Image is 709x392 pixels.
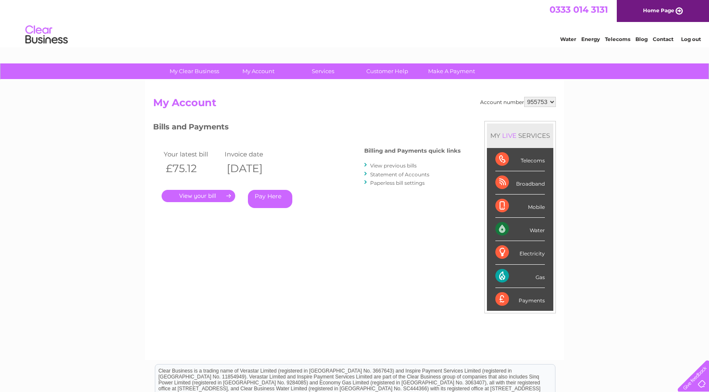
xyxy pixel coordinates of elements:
img: logo.png [25,22,68,48]
a: . [162,190,235,202]
div: LIVE [500,132,518,140]
a: View previous bills [370,162,417,169]
h3: Bills and Payments [153,121,461,136]
a: Energy [581,36,600,42]
a: Contact [653,36,673,42]
div: Telecoms [495,148,545,171]
a: My Clear Business [159,63,229,79]
h2: My Account [153,97,556,113]
div: MY SERVICES [487,123,553,148]
a: Statement of Accounts [370,171,429,178]
div: Broadband [495,171,545,195]
td: Invoice date [223,148,283,160]
th: [DATE] [223,160,283,177]
a: Services [288,63,358,79]
div: Water [495,218,545,241]
th: £75.12 [162,160,223,177]
a: Telecoms [605,36,630,42]
a: Log out [681,36,701,42]
a: Blog [635,36,648,42]
td: Your latest bill [162,148,223,160]
a: Paperless bill settings [370,180,425,186]
a: Customer Help [352,63,422,79]
a: My Account [224,63,294,79]
a: Water [560,36,576,42]
a: Pay Here [248,190,292,208]
a: Make A Payment [417,63,486,79]
div: Mobile [495,195,545,218]
h4: Billing and Payments quick links [364,148,461,154]
div: Clear Business is a trading name of Verastar Limited (registered in [GEOGRAPHIC_DATA] No. 3667643... [155,5,555,41]
div: Gas [495,265,545,288]
a: 0333 014 3131 [550,4,608,15]
div: Payments [495,288,545,311]
div: Account number [480,97,556,107]
div: Electricity [495,241,545,264]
